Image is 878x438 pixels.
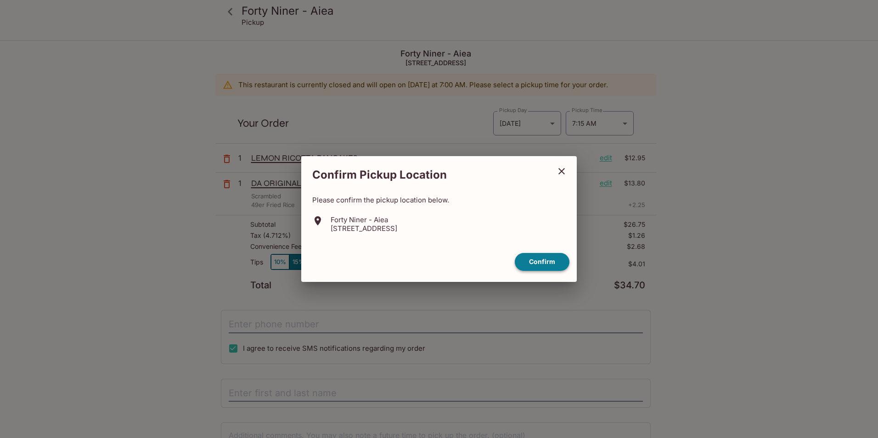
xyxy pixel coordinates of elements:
[515,253,569,271] button: confirm
[331,215,397,224] p: Forty Niner - Aiea
[550,160,573,183] button: close
[312,196,566,204] p: Please confirm the pickup location below.
[301,163,550,186] h2: Confirm Pickup Location
[331,224,397,233] p: [STREET_ADDRESS]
